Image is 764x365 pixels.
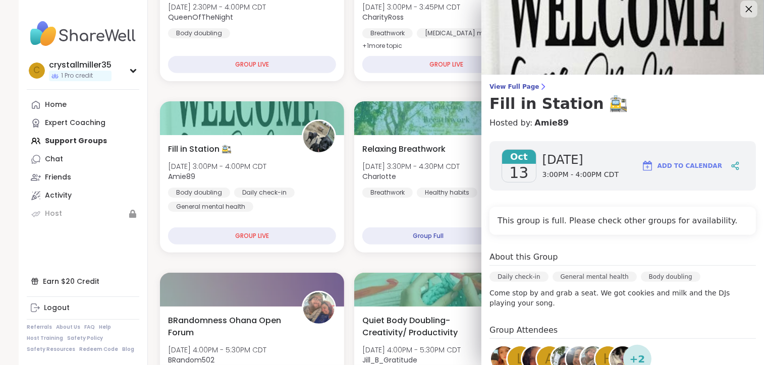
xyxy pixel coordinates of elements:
[362,227,494,245] div: Group Full
[168,171,195,181] b: Amie89
[99,324,111,331] a: Help
[168,28,230,38] div: Body doubling
[27,150,139,168] a: Chat
[489,95,756,113] h3: Fill in Station 🚉
[168,315,291,339] span: BRandomness Ohana Open Forum
[303,121,335,152] img: Amie89
[27,114,139,132] a: Expert Coaching
[168,56,336,73] div: GROUP LIVE
[234,188,295,198] div: Daily check-in
[168,161,266,171] span: [DATE] 3:00PM - 4:00PM CDT
[27,272,139,290] div: Earn $20 Credit
[67,335,103,342] a: Safety Policy
[27,205,139,223] a: Host
[45,191,72,201] div: Activity
[61,72,93,80] span: 1 Pro credit
[362,143,446,155] span: Relaxing Breathwork
[79,346,118,353] a: Redeem Code
[362,188,413,198] div: Breathwork
[637,154,727,178] button: Add to Calendar
[362,12,404,22] b: CharityRoss
[168,202,253,212] div: General mental health
[168,227,336,245] div: GROUP LIVE
[641,272,700,282] div: Body doubling
[498,215,748,227] h4: This group is full. Please check other groups for availability.
[27,346,75,353] a: Safety Resources
[553,272,637,282] div: General mental health
[362,161,460,171] span: [DATE] 3:30PM - 4:30PM CDT
[489,272,549,282] div: Daily check-in
[168,188,230,198] div: Body doubling
[168,143,232,155] span: Fill in Station 🚉
[362,315,485,339] span: Quiet Body Doubling- Creativity/ Productivity
[27,324,52,331] a: Referrals
[303,292,335,324] img: BRandom502
[417,188,477,198] div: Healthy habits
[362,355,417,365] b: Jill_B_Gratitude
[489,83,756,91] span: View Full Page
[489,117,756,129] h4: Hosted by:
[44,303,70,313] div: Logout
[45,100,67,110] div: Home
[45,154,63,164] div: Chat
[27,335,63,342] a: Host Training
[489,324,756,339] h4: Group Attendees
[84,324,95,331] a: FAQ
[168,355,214,365] b: BRandom502
[658,161,722,170] span: Add to Calendar
[509,164,528,182] span: 13
[362,56,530,73] div: GROUP LIVE
[45,172,71,182] div: Friends
[56,324,80,331] a: About Us
[542,152,619,168] span: [DATE]
[49,59,112,71] div: crystallmiller35
[362,171,396,181] b: CharIotte
[168,12,233,22] b: QueenOfTheNight
[27,187,139,205] a: Activity
[27,299,139,317] a: Logout
[34,64,40,77] span: c
[45,209,62,219] div: Host
[362,2,460,12] span: [DATE] 3:00PM - 3:45PM CDT
[502,150,536,164] span: Oct
[168,345,266,355] span: [DATE] 4:00PM - 5:30PM CDT
[489,288,756,308] p: Come stop by and grab a seat. We got cookies and milk and the DJs playing your song.
[168,2,266,12] span: [DATE] 2:30PM - 4:00PM CDT
[489,83,756,113] a: View Full PageFill in Station 🚉
[27,96,139,114] a: Home
[122,346,134,353] a: Blog
[417,28,529,38] div: [MEDICAL_DATA] management
[27,168,139,187] a: Friends
[45,118,105,128] div: Expert Coaching
[27,16,139,51] img: ShareWell Nav Logo
[641,160,653,172] img: ShareWell Logomark
[489,251,558,263] h4: About this Group
[542,170,619,180] span: 3:00PM - 4:00PM CDT
[362,28,413,38] div: Breathwork
[362,345,461,355] span: [DATE] 4:00PM - 5:30PM CDT
[534,117,569,129] a: Amie89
